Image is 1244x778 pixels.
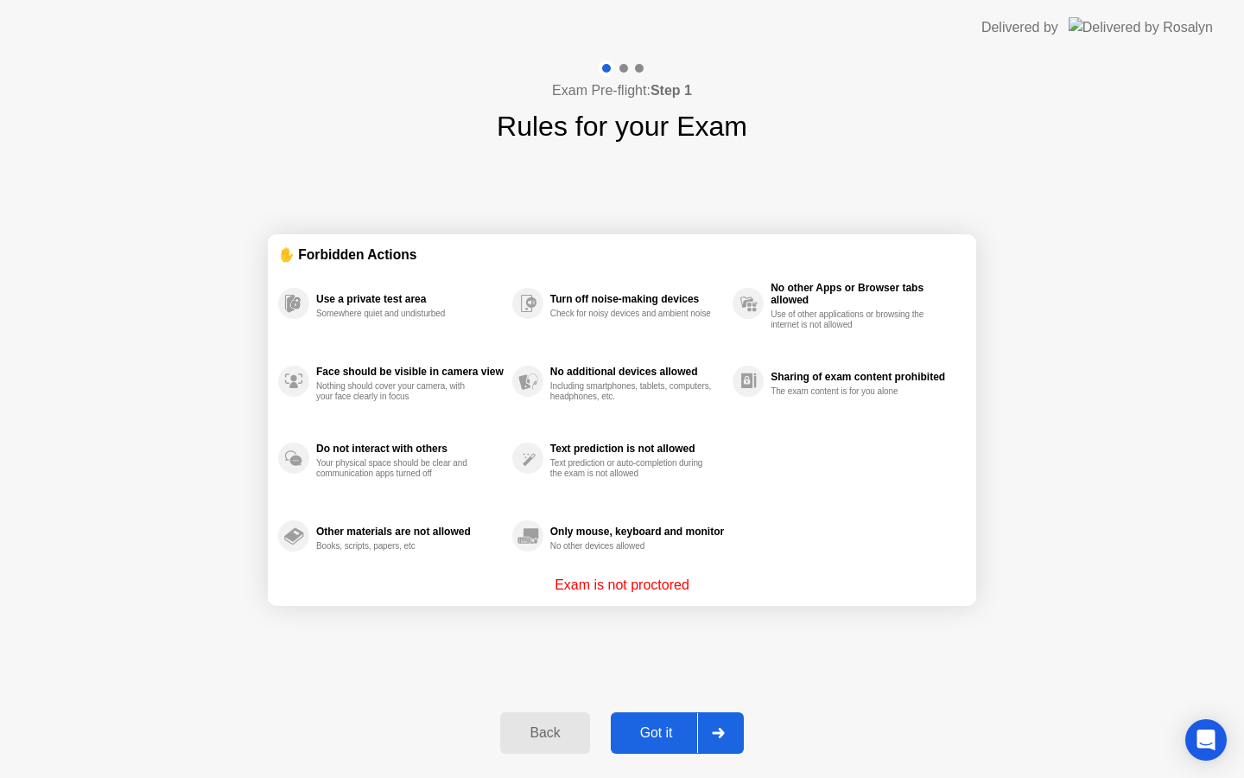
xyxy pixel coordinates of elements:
[505,725,584,741] div: Back
[550,458,714,479] div: Text prediction or auto-completion during the exam is not allowed
[1185,719,1227,761] div: Open Intercom Messenger
[616,725,697,741] div: Got it
[550,526,724,538] div: Only mouse, keyboard and monitor
[316,381,479,402] div: Nothing should cover your camera, with your face clearly in focus
[316,458,479,479] div: Your physical space should be clear and communication apps turned off
[316,526,504,538] div: Other materials are not allowed
[550,293,724,305] div: Turn off noise-making devices
[550,366,724,378] div: No additional devices allowed
[771,386,934,397] div: The exam content is for you alone
[552,80,692,101] h4: Exam Pre-flight:
[550,443,724,455] div: Text prediction is not allowed
[497,105,747,147] h1: Rules for your Exam
[651,83,692,98] b: Step 1
[550,381,714,402] div: Including smartphones, tablets, computers, headphones, etc.
[316,541,479,552] div: Books, scripts, papers, etc
[771,282,957,306] div: No other Apps or Browser tabs allowed
[316,293,504,305] div: Use a private test area
[316,366,504,378] div: Face should be visible in camera view
[771,309,934,330] div: Use of other applications or browsing the internet is not allowed
[611,712,744,754] button: Got it
[555,575,689,596] p: Exam is not proctored
[550,309,714,319] div: Check for noisy devices and ambient noise
[500,712,589,754] button: Back
[771,371,957,383] div: Sharing of exam content prohibited
[1069,17,1213,37] img: Delivered by Rosalyn
[278,245,966,265] div: ✋ Forbidden Actions
[316,309,479,319] div: Somewhere quiet and undisturbed
[981,17,1058,38] div: Delivered by
[550,541,714,552] div: No other devices allowed
[316,443,504,455] div: Do not interact with others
